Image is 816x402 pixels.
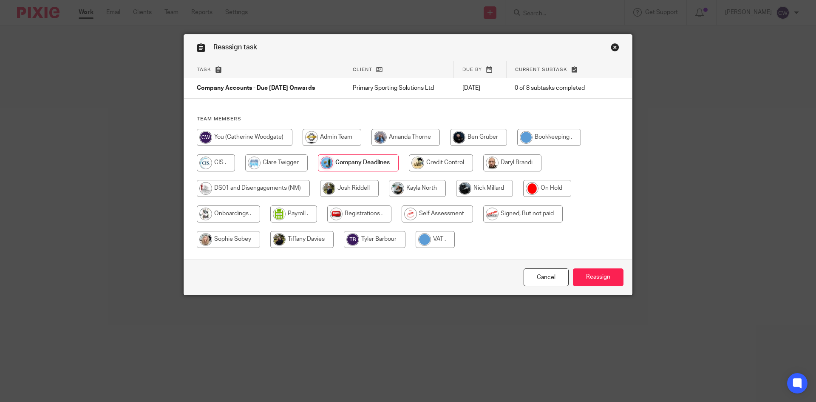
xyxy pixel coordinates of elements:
h4: Team members [197,116,619,123]
span: Client [353,67,372,72]
p: Primary Sporting Solutions Ltd [353,84,445,92]
td: 0 of 8 subtasks completed [506,78,603,99]
a: Close this dialog window [611,43,619,54]
span: Reassign task [213,44,257,51]
span: Company Accounts - Due [DATE] Onwards [197,86,315,91]
span: Current subtask [515,67,567,72]
span: Task [197,67,211,72]
a: Close this dialog window [524,268,569,287]
p: [DATE] [462,84,498,92]
input: Reassign [573,268,623,287]
span: Due by [462,67,482,72]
